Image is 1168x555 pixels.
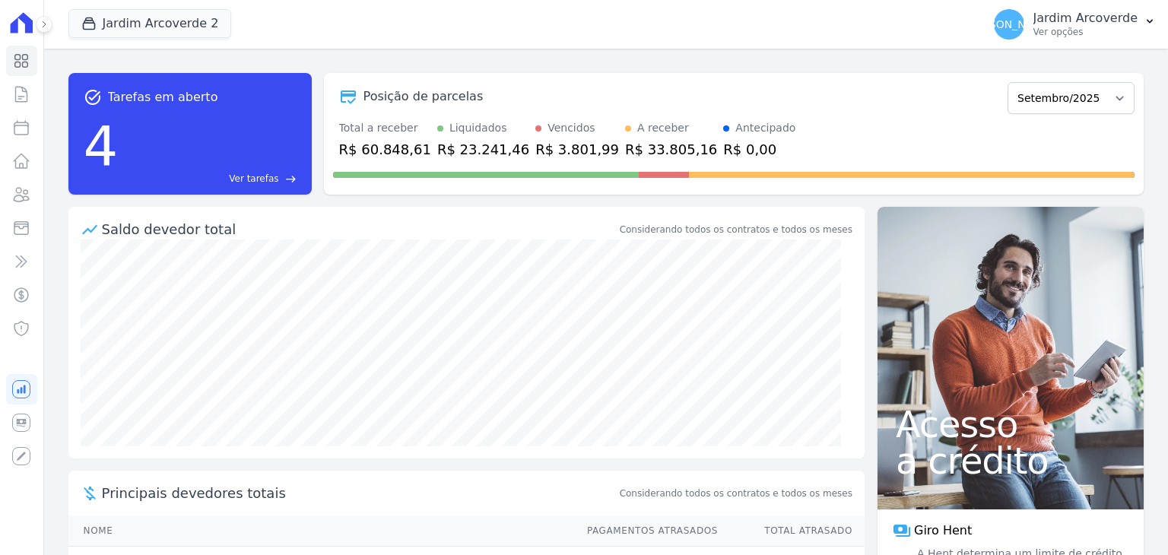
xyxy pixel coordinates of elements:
button: [PERSON_NAME] Jardim Arcoverde Ver opções [982,3,1168,46]
span: Ver tarefas [229,172,278,186]
span: Tarefas em aberto [108,88,218,106]
div: Considerando todos os contratos e todos os meses [620,223,852,236]
div: Posição de parcelas [363,87,484,106]
div: Liquidados [449,120,507,136]
iframe: Intercom live chat [15,503,52,540]
span: Acesso [896,406,1125,442]
div: Antecipado [735,120,795,136]
th: Nome [68,515,573,547]
span: a crédito [896,442,1125,479]
th: Pagamentos Atrasados [573,515,719,547]
div: Vencidos [547,120,595,136]
p: Ver opções [1033,26,1138,38]
span: Considerando todos os contratos e todos os meses [620,487,852,500]
div: Total a receber [339,120,431,136]
div: A receber [637,120,689,136]
th: Total Atrasado [719,515,865,547]
p: Jardim Arcoverde [1033,11,1138,26]
span: [PERSON_NAME] [964,19,1052,30]
span: Giro Hent [914,522,972,540]
a: Ver tarefas east [124,172,296,186]
div: R$ 0,00 [723,139,795,160]
div: R$ 3.801,99 [535,139,619,160]
div: R$ 60.848,61 [339,139,431,160]
div: Saldo devedor total [102,219,617,239]
span: east [285,173,297,185]
div: 4 [84,106,119,186]
div: R$ 23.241,46 [437,139,529,160]
button: Jardim Arcoverde 2 [68,9,232,38]
span: Principais devedores totais [102,483,617,503]
span: task_alt [84,88,102,106]
div: R$ 33.805,16 [625,139,717,160]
